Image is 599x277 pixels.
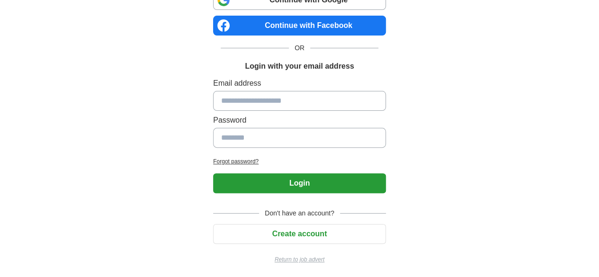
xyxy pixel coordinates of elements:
a: Create account [213,230,386,238]
label: Email address [213,78,386,89]
button: Create account [213,224,386,244]
a: Forgot password? [213,157,386,166]
h1: Login with your email address [245,61,354,72]
a: Continue with Facebook [213,16,386,36]
span: OR [289,43,310,53]
label: Password [213,115,386,126]
button: Login [213,173,386,193]
span: Don't have an account? [259,208,340,218]
a: Return to job advert [213,255,386,264]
